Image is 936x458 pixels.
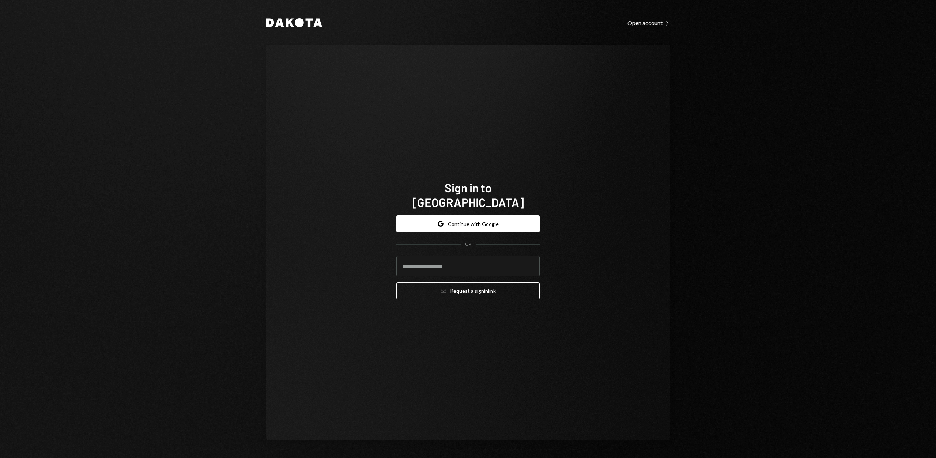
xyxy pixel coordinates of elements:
[627,19,670,27] a: Open account
[396,215,540,232] button: Continue with Google
[396,282,540,299] button: Request a signinlink
[396,180,540,209] h1: Sign in to [GEOGRAPHIC_DATA]
[465,241,471,247] div: OR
